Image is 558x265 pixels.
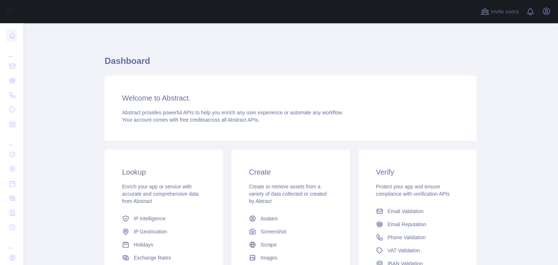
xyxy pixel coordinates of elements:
span: Your account comes with across all Abstract APIs. [122,117,259,123]
div: ... [6,132,17,147]
a: Images [246,251,335,264]
div: ... [6,44,17,58]
a: Avatars [246,212,335,225]
button: Invite users [479,6,520,17]
span: Exchange Rates [134,254,171,261]
h3: Create [249,167,332,177]
a: VAT Validation [373,244,462,257]
h3: Lookup [122,167,205,177]
span: Images [260,254,277,261]
span: Create or retrieve assets from a variety of data collected or created by Abtract [249,184,327,204]
a: Exchange Rates [119,251,208,264]
span: VAT Validation [388,247,420,254]
h3: Verify [376,167,459,177]
a: Email Reputation [373,218,462,231]
span: Holidays [134,241,153,248]
span: Protect your app and ensure compliance with verification APIs [376,184,450,197]
a: Email Validation [373,205,462,218]
span: Abstract provides powerful APIs to help you enrich any user experience or automate any workflow. [122,110,343,115]
span: IP Geolocation [134,228,167,235]
div: ... [6,235,17,250]
span: Email Reputation [388,221,426,228]
span: Email Validation [388,208,424,215]
a: Holidays [119,238,208,251]
h1: Dashboard [105,55,477,73]
a: Phone Validation [373,231,462,244]
span: Phone Validation [388,234,426,241]
h3: Welcome to Abstract. [122,93,459,103]
span: IP Intelligence [134,215,166,222]
span: free credits [180,117,205,123]
span: Invite users [491,8,519,16]
span: Avatars [260,215,278,222]
span: Scrape [260,241,276,248]
span: Enrich your app or service with accurate and comprehensive data from Abstract [122,184,199,204]
span: Screenshot [260,228,286,235]
a: Scrape [246,238,335,251]
a: Screenshot [246,225,335,238]
a: IP Intelligence [119,212,208,225]
a: IP Geolocation [119,225,208,238]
